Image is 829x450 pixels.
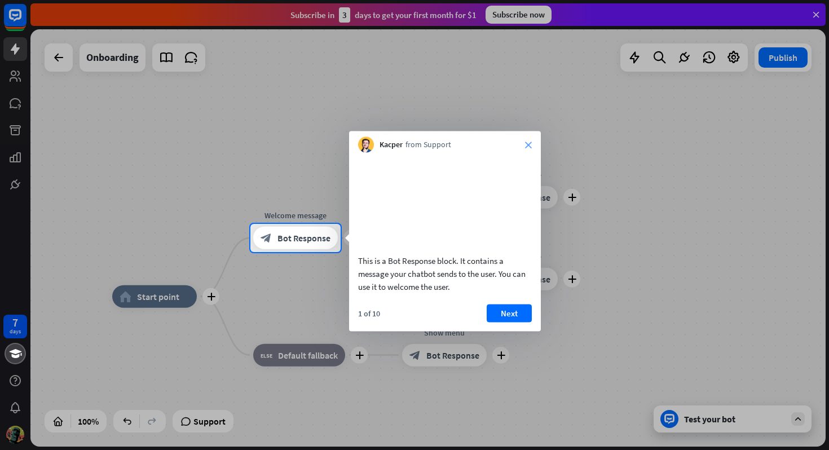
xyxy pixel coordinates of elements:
[358,254,532,293] div: This is a Bot Response block. It contains a message your chatbot sends to the user. You can use i...
[261,232,272,244] i: block_bot_response
[525,142,532,148] i: close
[380,139,403,151] span: Kacper
[277,232,330,244] span: Bot Response
[487,304,532,322] button: Next
[405,139,451,151] span: from Support
[9,5,43,38] button: Open LiveChat chat widget
[358,308,380,318] div: 1 of 10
